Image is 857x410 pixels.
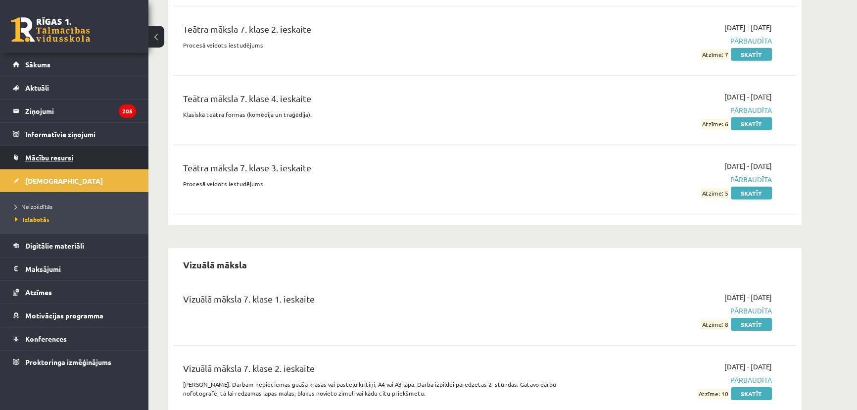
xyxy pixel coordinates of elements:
[585,174,772,185] span: Pārbaudīta
[25,288,52,297] span: Atzīmes
[585,36,772,46] span: Pārbaudīta
[183,292,571,310] div: Vizuālā māksla 7. klase 1. ieskaite
[119,104,136,118] i: 205
[183,110,571,119] p: Klasiskā teātra formas (komēdija un traģēdija).
[13,351,136,373] a: Proktoringa izmēģinājums
[11,17,90,42] a: Rīgas 1. Tālmācības vidusskola
[585,306,772,316] span: Pārbaudīta
[731,187,772,200] a: Skatīt
[13,146,136,169] a: Mācību resursi
[724,161,772,171] span: [DATE] - [DATE]
[13,53,136,76] a: Sākums
[25,257,136,280] legend: Maksājumi
[731,48,772,61] a: Skatīt
[731,318,772,331] a: Skatīt
[585,105,772,115] span: Pārbaudīta
[15,203,52,210] span: Neizpildītās
[724,361,772,372] span: [DATE] - [DATE]
[183,380,571,398] p: [PERSON_NAME]. Darbam nepieciemas guaša krāsas vai pasteļu krītiņi, A4 vai A3 lapa. Darba izpilde...
[173,253,257,276] h2: Vizuālā māksla
[25,60,50,69] span: Sākums
[13,169,136,192] a: [DEMOGRAPHIC_DATA]
[25,123,136,146] legend: Informatīvie ziņojumi
[183,179,571,188] p: Procesā veidots iestudējums
[13,281,136,304] a: Atzīmes
[724,22,772,33] span: [DATE] - [DATE]
[13,100,136,122] a: Ziņojumi205
[701,50,729,60] span: Atzīme: 7
[13,327,136,350] a: Konferences
[13,234,136,257] a: Digitālie materiāli
[13,257,136,280] a: Maksājumi
[25,358,111,366] span: Proktoringa izmēģinājums
[701,188,729,199] span: Atzīme: 5
[25,334,67,343] span: Konferences
[183,161,571,179] div: Teātra māksla 7. klase 3. ieskaite
[585,375,772,385] span: Pārbaudīta
[25,241,84,250] span: Digitālie materiāli
[13,123,136,146] a: Informatīvie ziņojumi
[183,41,571,50] p: Procesā veidots iestudējums
[731,387,772,400] a: Skatīt
[183,361,571,380] div: Vizuālā māksla 7. klase 2. ieskaite
[15,215,49,223] span: Izlabotās
[15,215,139,224] a: Izlabotās
[25,311,103,320] span: Motivācijas programma
[15,202,139,211] a: Neizpildītās
[13,304,136,327] a: Motivācijas programma
[697,389,729,399] span: Atzīme: 10
[25,83,49,92] span: Aktuāli
[701,119,729,129] span: Atzīme: 6
[13,76,136,99] a: Aktuāli
[25,100,136,122] legend: Ziņojumi
[701,319,729,330] span: Atzīme: 8
[724,92,772,102] span: [DATE] - [DATE]
[25,176,103,185] span: [DEMOGRAPHIC_DATA]
[731,117,772,130] a: Skatīt
[724,292,772,303] span: [DATE] - [DATE]
[183,22,571,41] div: Teātra māksla 7. klase 2. ieskaite
[25,153,73,162] span: Mācību resursi
[183,92,571,110] div: Teātra māksla 7. klase 4. ieskaite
